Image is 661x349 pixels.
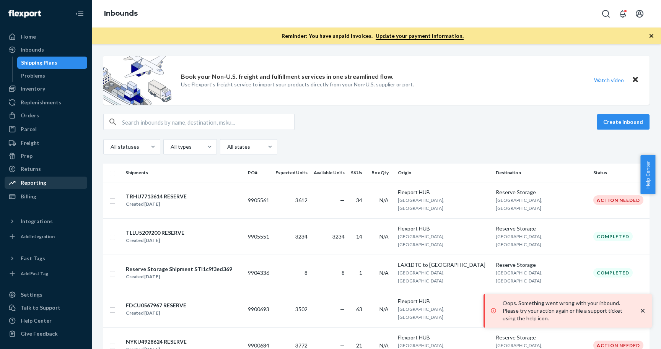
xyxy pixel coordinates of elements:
span: 3234 [295,233,308,240]
ol: breadcrumbs [98,3,144,25]
span: N/A [379,197,389,203]
span: [GEOGRAPHIC_DATA], [GEOGRAPHIC_DATA] [496,270,542,284]
div: Created [DATE] [126,200,187,208]
button: Open notifications [615,6,630,21]
div: Reserve Storage [496,261,587,269]
div: TRHU7713614 RESERVE [126,193,187,200]
div: Reserve Storage Shipment STI1c9f3ed369 [126,265,232,273]
div: Help Center [21,317,52,325]
span: N/A [379,233,389,240]
span: 63 [356,306,362,312]
a: Returns [5,163,87,175]
a: Parcel [5,123,87,135]
th: Available Units [311,164,348,182]
button: Create inbound [597,114,650,130]
th: Box Qty [368,164,395,182]
span: 3502 [295,306,308,312]
div: Give Feedback [21,330,58,338]
span: 3772 [295,342,308,349]
p: Oops. Something went wrong with your inbound. Please try your action again or file a support tick... [503,299,631,322]
span: 3234 [332,233,345,240]
a: Inventory [5,83,87,95]
th: Shipments [122,164,245,182]
div: TLLU5209200 RESERVE [126,229,184,237]
th: Status [590,164,650,182]
span: 1 [359,269,362,276]
button: Open account menu [632,6,647,21]
div: Flexport HUB [398,188,490,196]
div: Reserve Storage [496,225,587,232]
a: Talk to Support [5,302,87,314]
span: — [340,197,345,203]
div: Returns [21,165,41,173]
div: Flexport HUB [398,334,490,341]
div: Replenishments [21,99,61,106]
a: Billing [5,190,87,203]
button: Close [630,75,640,86]
a: Problems [17,70,88,82]
span: 34 [356,197,362,203]
button: Close Navigation [72,6,87,21]
span: 3612 [295,197,308,203]
a: Update your payment information. [376,32,464,40]
a: Reporting [5,177,87,189]
div: Add Integration [21,233,55,240]
div: Action Needed [593,195,643,205]
span: 8 [304,269,308,276]
span: N/A [379,342,389,349]
th: PO# [245,164,272,182]
div: LAX1DTC to [GEOGRAPHIC_DATA] [398,261,490,269]
span: N/A [379,269,389,276]
a: Add Fast Tag [5,268,87,280]
th: Destination [493,164,590,182]
div: Prep [21,152,33,160]
td: 9900693 [245,291,272,327]
div: Created [DATE] [126,273,232,281]
div: Inventory [21,85,45,93]
div: Reserve Storage [496,334,587,341]
a: Add Integration [5,231,87,243]
div: Problems [21,72,45,80]
span: [GEOGRAPHIC_DATA], [GEOGRAPHIC_DATA] [398,306,444,320]
a: Freight [5,137,87,149]
div: Orders [21,112,39,119]
a: Orders [5,109,87,122]
a: Shipping Plans [17,57,88,69]
span: N/A [379,306,389,312]
div: Billing [21,193,36,200]
div: Fast Tags [21,255,45,262]
div: Freight [21,139,39,147]
p: Reminder: You have unpaid invoices. [282,32,464,40]
a: Settings [5,289,87,301]
button: Integrations [5,215,87,227]
a: Home [5,31,87,43]
div: Integrations [21,218,53,225]
div: Created [DATE] [126,309,186,317]
button: Give Feedback [5,328,87,340]
div: Settings [21,291,42,299]
span: 21 [356,342,362,349]
span: [GEOGRAPHIC_DATA], [GEOGRAPHIC_DATA] [496,197,542,211]
input: Search inbounds by name, destination, msku... [122,114,294,130]
input: All statuses [110,143,111,151]
a: Replenishments [5,96,87,109]
th: Origin [395,164,493,182]
input: All types [170,143,171,151]
span: 14 [356,233,362,240]
div: Reserve Storage [496,188,587,196]
div: Created [DATE] [126,237,184,244]
span: [GEOGRAPHIC_DATA], [GEOGRAPHIC_DATA] [496,234,542,247]
button: Help Center [640,155,655,194]
span: — [340,306,345,312]
svg: close toast [639,307,646,315]
a: Prep [5,150,87,162]
td: 9905561 [245,182,272,218]
button: Watch video [589,75,629,86]
div: Flexport HUB [398,297,490,305]
div: Shipping Plans [21,59,57,67]
span: 8 [342,269,345,276]
span: [GEOGRAPHIC_DATA], [GEOGRAPHIC_DATA] [398,234,444,247]
p: Use Flexport’s freight service to import your products directly from your Non-U.S. supplier or port. [181,81,414,88]
span: [GEOGRAPHIC_DATA], [GEOGRAPHIC_DATA] [398,270,444,284]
